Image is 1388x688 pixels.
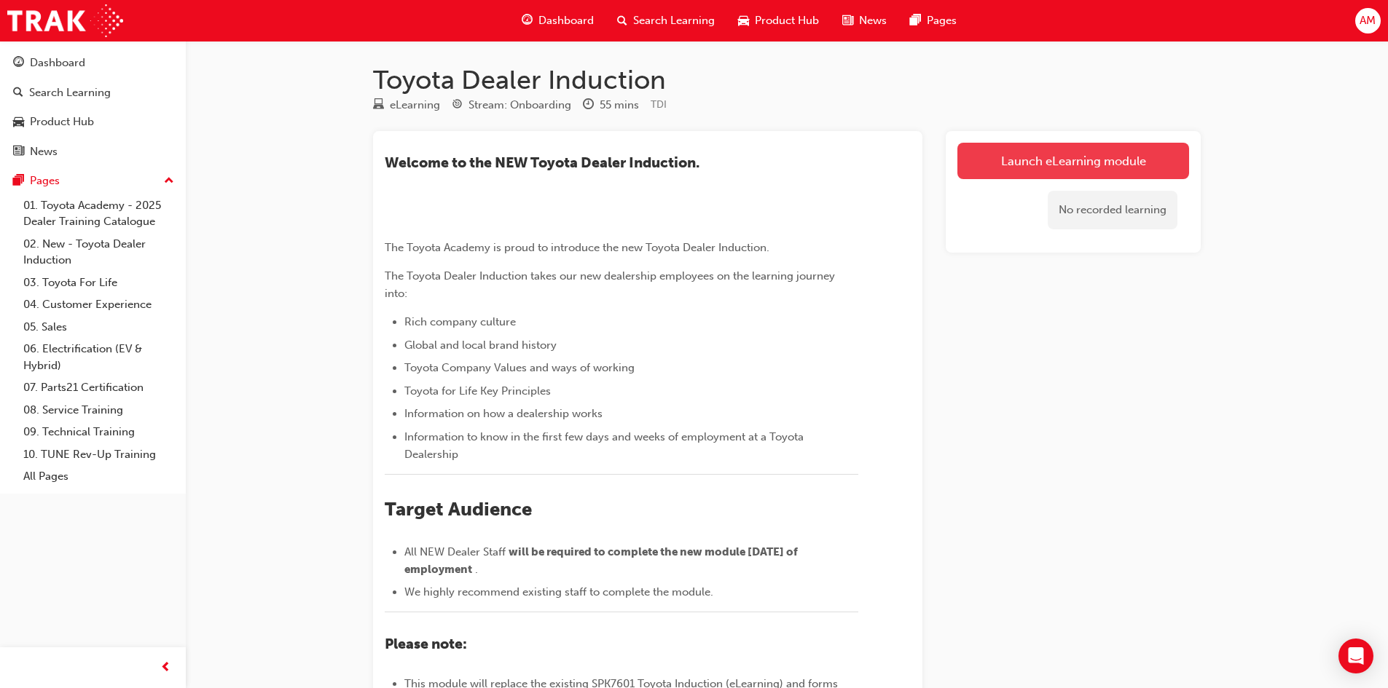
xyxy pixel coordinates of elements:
a: 06. Electrification (EV & Hybrid) [17,338,180,376]
span: All NEW Dealer Staff [404,545,506,558]
h1: Toyota Dealer Induction [373,64,1201,96]
span: news-icon [13,146,24,159]
div: News [30,143,58,160]
span: Product Hub [755,12,819,29]
a: Search Learning [6,79,180,106]
span: Toyota for Life Key Principles [404,384,551,398]
span: search-icon [13,87,23,100]
div: Stream [452,96,571,114]
span: Toyota Company Values and ways of working [404,361,635,374]
a: 08. Service Training [17,399,180,422]
button: AM [1355,8,1381,33]
span: pages-icon [13,175,24,188]
div: Dashboard [30,55,85,71]
span: Learning resource code [651,98,667,111]
div: Product Hub [30,114,94,130]
div: Type [373,96,440,114]
a: pages-iconPages [898,6,968,36]
div: Duration [583,96,639,114]
a: All Pages [17,465,180,488]
a: 07. Parts21 Certification [17,376,180,399]
a: 10. TUNE Rev-Up Training [17,443,180,466]
div: 55 mins [600,97,639,114]
span: AM [1360,12,1376,29]
span: prev-icon [160,659,171,677]
span: Rich company culture [404,315,516,328]
div: Stream: Onboarding [468,97,571,114]
a: search-iconSearch Learning [605,6,726,36]
a: 04. Customer Experience [17,293,180,316]
div: Open Intercom Messenger [1338,638,1373,673]
span: ​Welcome to the NEW Toyota Dealer Induction. [385,154,699,171]
span: The Toyota Academy is proud to introduce the new Toyota Dealer Induction. [385,241,769,254]
span: news-icon [842,12,853,30]
a: 01. Toyota Academy - 2025 Dealer Training Catalogue [17,194,180,233]
a: News [6,138,180,165]
button: Pages [6,167,180,194]
span: up-icon [164,172,174,191]
span: Target Audience [385,498,532,521]
div: Pages [30,173,60,189]
span: Pages [927,12,957,29]
a: guage-iconDashboard [510,6,605,36]
span: learningResourceType_ELEARNING-icon [373,99,384,112]
span: Search Learning [633,12,715,29]
a: 03. Toyota For Life [17,272,180,294]
a: 05. Sales [17,316,180,339]
span: target-icon [452,99,463,112]
span: Information to know in the first few days and weeks of employment at a Toyota Dealership [404,430,807,461]
span: Please note: [385,636,467,652]
span: car-icon [738,12,749,30]
a: 02. New - Toyota Dealer Induction [17,233,180,272]
span: . [475,563,478,576]
a: news-iconNews [831,6,898,36]
span: pages-icon [910,12,921,30]
a: Dashboard [6,50,180,76]
div: Search Learning [29,84,111,101]
button: DashboardSearch LearningProduct HubNews [6,47,180,167]
span: clock-icon [583,99,594,112]
a: Launch eLearning module [957,143,1189,179]
span: We highly recommend existing staff to complete the module. [404,585,713,598]
span: Global and local brand history [404,339,557,352]
span: Information on how a dealership works [404,407,603,420]
img: Trak [7,4,123,37]
span: car-icon [13,116,24,129]
span: guage-icon [13,57,24,70]
a: 09. Technical Training [17,421,180,443]
span: News [859,12,887,29]
span: search-icon [617,12,627,30]
span: guage-icon [522,12,533,30]
span: The Toyota Dealer Induction takes our new dealership employees on the learning journey into: [385,269,838,300]
div: eLearning [390,97,440,114]
div: No recorded learning [1048,191,1177,229]
a: car-iconProduct Hub [726,6,831,36]
span: will be required to complete the new module [DATE] of employment [404,545,800,576]
a: Product Hub [6,108,180,135]
span: Dashboard [538,12,594,29]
